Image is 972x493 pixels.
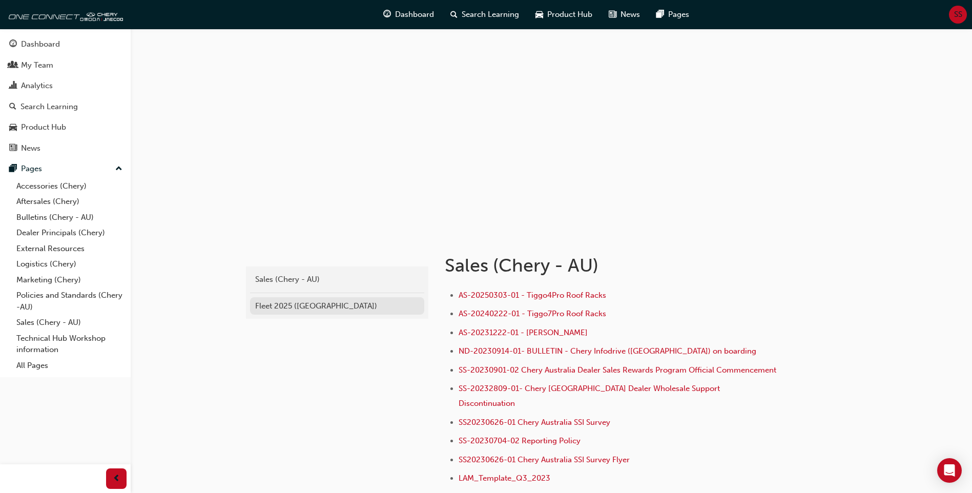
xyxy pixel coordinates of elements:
[5,4,123,25] img: oneconnect
[462,9,519,20] span: Search Learning
[12,178,127,194] a: Accessories (Chery)
[459,309,606,318] a: AS-20240222-01 - Tiggo7Pro Roof Racks
[609,8,616,21] span: news-icon
[20,101,78,113] div: Search Learning
[4,33,127,159] button: DashboardMy TeamAnalyticsSearch LearningProduct HubNews
[459,436,581,445] a: SS-20230704-02 Reporting Policy
[527,4,601,25] a: car-iconProduct Hub
[21,121,66,133] div: Product Hub
[12,331,127,358] a: Technical Hub Workshop information
[547,9,592,20] span: Product Hub
[954,9,962,20] span: SS
[450,8,458,21] span: search-icon
[9,144,17,153] span: news-icon
[21,163,42,175] div: Pages
[4,159,127,178] button: Pages
[459,474,550,483] a: LAM_Template_Q3_2023
[9,102,16,112] span: search-icon
[601,4,648,25] a: news-iconNews
[9,61,17,70] span: people-icon
[9,81,17,91] span: chart-icon
[459,455,630,464] a: SS20230626-01 Chery Australia SSI Survey Flyer
[459,365,776,375] a: SS-20230901-02 Chery Australia Dealer Sales Rewards Program Official Commencement
[12,241,127,257] a: External Resources
[12,225,127,241] a: Dealer Principals (Chery)
[375,4,442,25] a: guage-iconDashboard
[4,139,127,158] a: News
[12,210,127,225] a: Bulletins (Chery - AU)
[459,291,606,300] a: AS-20250303-01 - Tiggo4Pro Roof Racks
[250,297,424,315] a: Fleet 2025 ([GEOGRAPHIC_DATA])
[4,76,127,95] a: Analytics
[445,254,781,277] h1: Sales (Chery - AU)
[9,123,17,132] span: car-icon
[12,358,127,374] a: All Pages
[9,40,17,49] span: guage-icon
[21,38,60,50] div: Dashboard
[255,300,419,312] div: Fleet 2025 ([GEOGRAPHIC_DATA])
[12,272,127,288] a: Marketing (Chery)
[648,4,697,25] a: pages-iconPages
[656,8,664,21] span: pages-icon
[12,315,127,331] a: Sales (Chery - AU)
[12,194,127,210] a: Aftersales (Chery)
[668,9,689,20] span: Pages
[21,59,53,71] div: My Team
[535,8,543,21] span: car-icon
[4,118,127,137] a: Product Hub
[21,142,40,154] div: News
[459,346,756,356] a: ND-20230914-01- BULLETIN - Chery Infodrive ([GEOGRAPHIC_DATA]) on boarding
[21,80,53,92] div: Analytics
[250,271,424,289] a: Sales (Chery - AU)
[383,8,391,21] span: guage-icon
[949,6,967,24] button: SS
[459,328,588,337] a: AS-20231222-01 - [PERSON_NAME]
[442,4,527,25] a: search-iconSearch Learning
[621,9,640,20] span: News
[459,418,610,427] a: SS20230626-01 Chery Australia SSI Survey
[4,56,127,75] a: My Team
[12,287,127,315] a: Policies and Standards (Chery -AU)
[4,97,127,116] a: Search Learning
[113,473,120,485] span: prev-icon
[12,256,127,272] a: Logistics (Chery)
[115,162,122,176] span: up-icon
[395,9,434,20] span: Dashboard
[255,274,419,285] div: Sales (Chery - AU)
[937,458,962,483] div: Open Intercom Messenger
[9,165,17,174] span: pages-icon
[4,35,127,54] a: Dashboard
[459,384,722,408] a: SS-20232809-01- Chery [GEOGRAPHIC_DATA] Dealer Wholesale Support Discontinuation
